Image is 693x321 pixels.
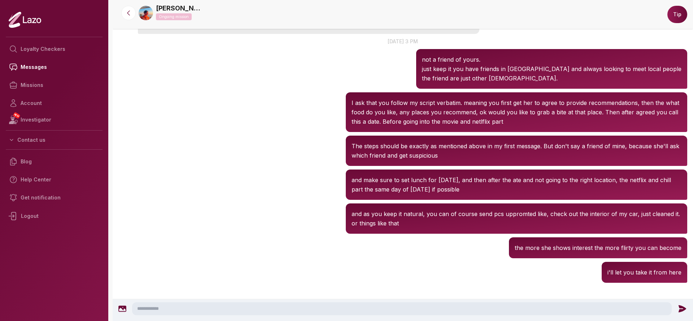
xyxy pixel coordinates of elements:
[352,141,681,160] p: The steps should be exactly as mentioned above in my first message. But don't say a friend of min...
[6,58,103,76] a: Messages
[352,98,681,126] p: I ask that you follow my script verbatim. meaning you first get her to agree to provide recommend...
[156,13,192,20] p: Ongoing mission
[6,112,103,127] a: NEWInvestigator
[13,112,21,119] span: NEW
[667,6,687,23] button: Tip
[422,74,681,83] p: the friend are just other [DEMOGRAPHIC_DATA].
[422,64,681,74] p: just keep it you have friends in [GEOGRAPHIC_DATA] and always looking to meet local people
[6,76,103,94] a: Missions
[6,207,103,225] div: Logout
[6,133,103,146] button: Contact us
[113,38,693,45] p: [DATE] 3 pm
[352,175,681,194] p: and make sure to set lunch for [DATE], and then after the ate and not going to the right location...
[6,189,103,207] a: Get notification
[352,209,681,228] p: and as you keep it natural, you can of course send pcs uppromted like, check out the interior of ...
[6,40,103,58] a: Loyalty Checkers
[6,171,103,189] a: Help Center
[607,268,681,277] p: i'll let you take it from here
[156,3,203,13] a: [PERSON_NAME]
[6,153,103,171] a: Blog
[422,55,681,64] p: not a friend of yours.
[515,243,681,252] p: the more she shows interest the more flirty you can become
[139,6,153,20] img: 9ba0a6e0-1f09-410a-9cee-ff7e8a12c161
[6,94,103,112] a: Account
